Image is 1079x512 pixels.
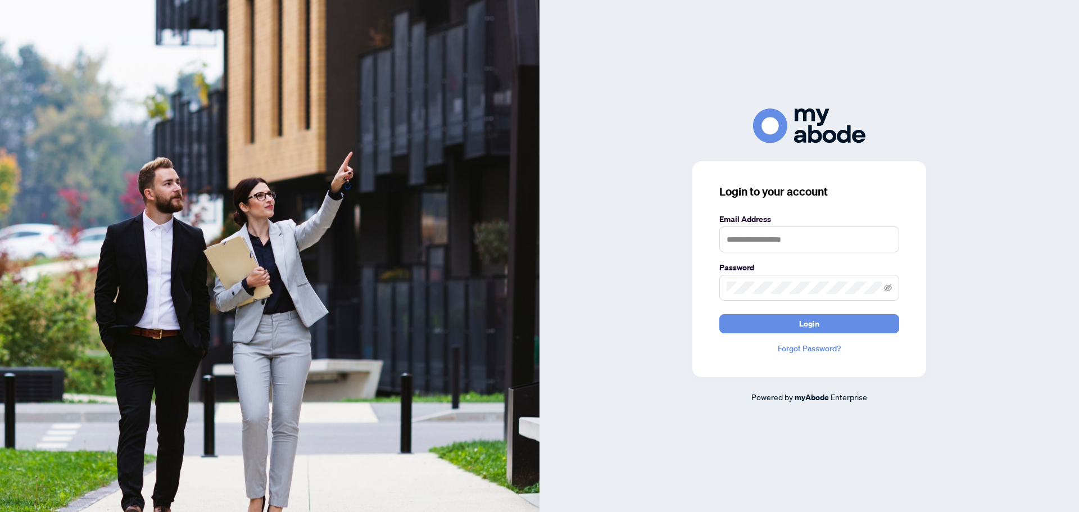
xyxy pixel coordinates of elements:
[719,261,899,274] label: Password
[719,342,899,355] a: Forgot Password?
[719,184,899,200] h3: Login to your account
[795,391,829,404] a: myAbode
[719,213,899,225] label: Email Address
[753,108,865,143] img: ma-logo
[831,392,867,402] span: Enterprise
[799,315,819,333] span: Login
[884,284,892,292] span: eye-invisible
[719,314,899,333] button: Login
[751,392,793,402] span: Powered by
